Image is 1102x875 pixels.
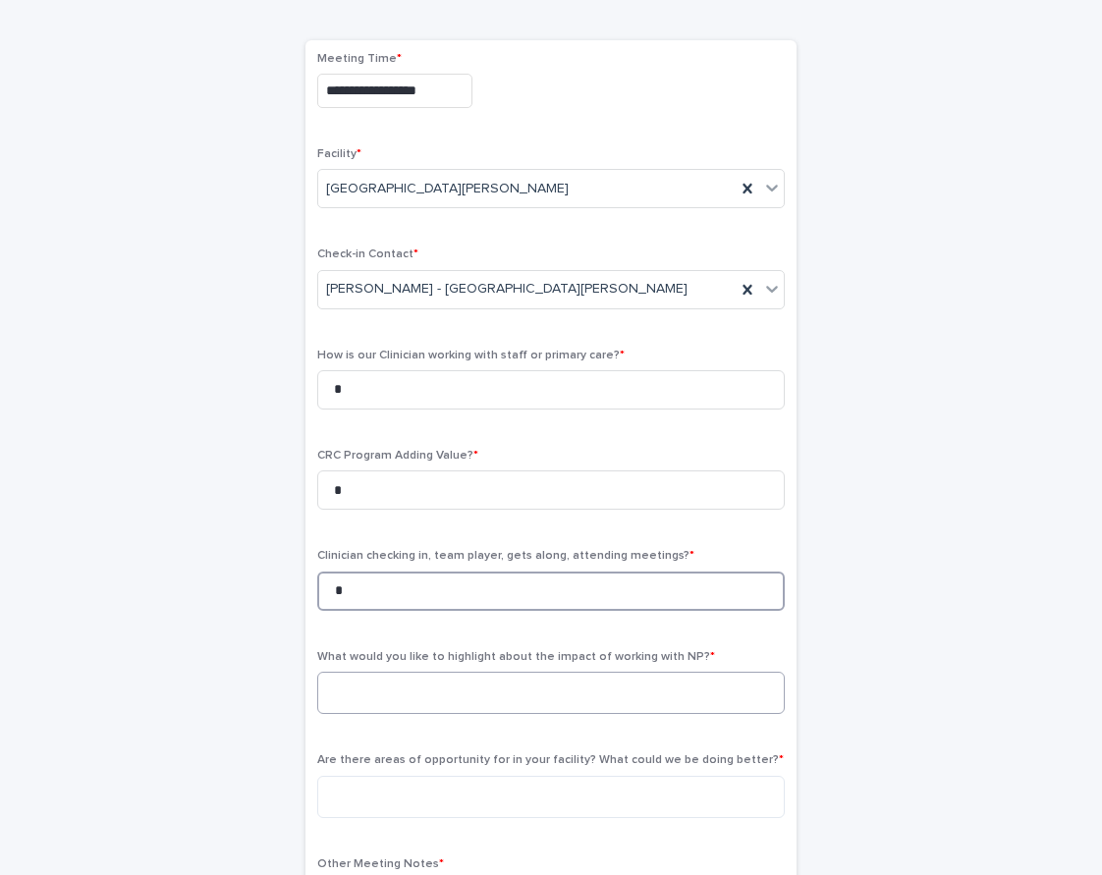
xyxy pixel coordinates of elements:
[317,550,694,562] span: Clinician checking in, team player, gets along, attending meetings?
[317,754,784,766] span: Are there areas of opportunity for in your facility? What could we be doing better?
[317,858,444,870] span: Other Meeting Notes
[317,248,418,260] span: Check-in Contact
[326,279,688,300] span: [PERSON_NAME] - [GEOGRAPHIC_DATA][PERSON_NAME]
[317,53,402,65] span: Meeting Time
[317,651,715,663] span: What would you like to highlight about the impact of working with NP?
[317,350,625,361] span: How is our Clinician working with staff or primary care?
[317,148,361,160] span: Facility
[326,179,569,199] span: [GEOGRAPHIC_DATA][PERSON_NAME]
[317,450,478,462] span: CRC Program Adding Value?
